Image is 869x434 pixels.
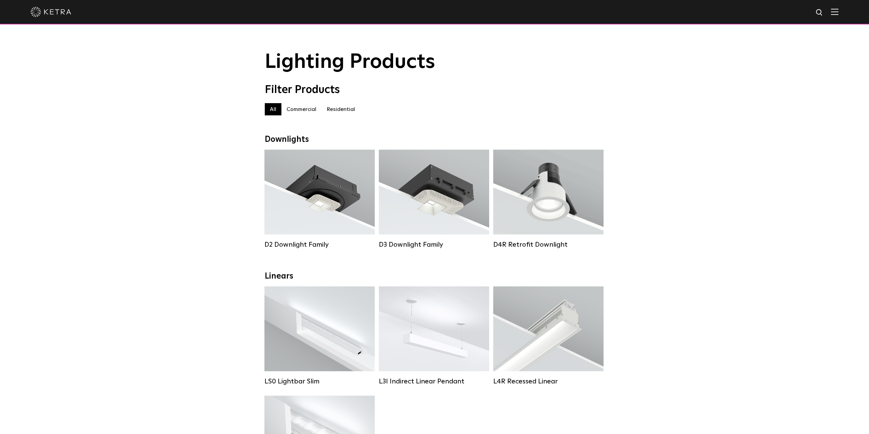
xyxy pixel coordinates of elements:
[264,377,375,385] div: LS0 Lightbar Slim
[493,377,604,385] div: L4R Recessed Linear
[493,150,604,249] a: D4R Retrofit Downlight Lumen Output:800Colors:White / BlackBeam Angles:15° / 25° / 40° / 60°Watta...
[281,103,321,115] label: Commercial
[265,103,281,115] label: All
[265,52,435,72] span: Lighting Products
[265,135,604,145] div: Downlights
[493,286,604,385] a: L4R Recessed Linear Lumen Output:400 / 600 / 800 / 1000Colors:White / BlackControl:Lutron Clear C...
[493,241,604,249] div: D4R Retrofit Downlight
[264,286,375,385] a: LS0 Lightbar Slim Lumen Output:200 / 350Colors:White / BlackControl:X96 Controller
[379,377,489,385] div: L3I Indirect Linear Pendant
[379,241,489,249] div: D3 Downlight Family
[264,150,375,249] a: D2 Downlight Family Lumen Output:1200Colors:White / Black / Gloss Black / Silver / Bronze / Silve...
[321,103,360,115] label: Residential
[815,8,824,17] img: search icon
[265,83,604,96] div: Filter Products
[265,271,604,281] div: Linears
[379,286,489,385] a: L3I Indirect Linear Pendant Lumen Output:400 / 600 / 800 / 1000Housing Colors:White / BlackContro...
[31,7,71,17] img: ketra-logo-2019-white
[831,8,838,15] img: Hamburger%20Nav.svg
[264,241,375,249] div: D2 Downlight Family
[379,150,489,249] a: D3 Downlight Family Lumen Output:700 / 900 / 1100Colors:White / Black / Silver / Bronze / Paintab...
